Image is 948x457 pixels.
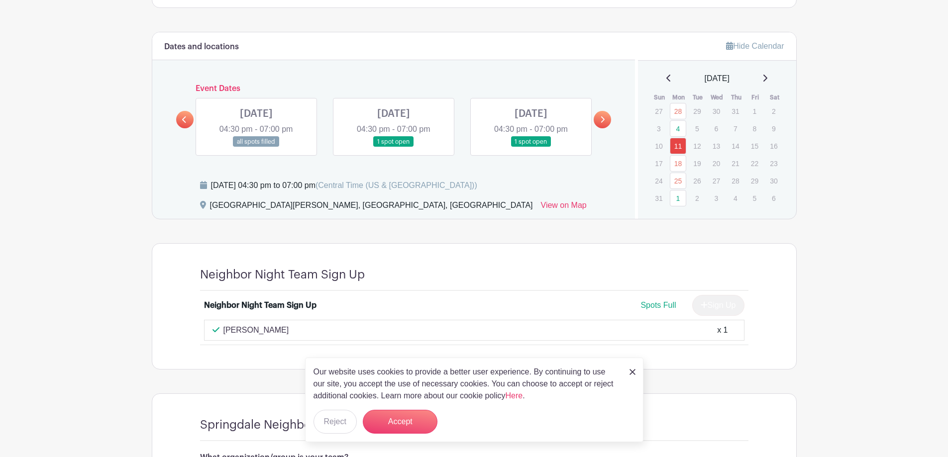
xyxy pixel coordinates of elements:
div: [GEOGRAPHIC_DATA][PERSON_NAME], [GEOGRAPHIC_DATA], [GEOGRAPHIC_DATA] [210,199,533,215]
div: [DATE] 04:30 pm to 07:00 pm [211,180,477,191]
p: 16 [765,138,782,154]
span: (Central Time (US & [GEOGRAPHIC_DATA])) [316,181,477,189]
a: View on Map [541,199,587,215]
p: 23 [765,156,782,171]
div: x 1 [717,324,728,336]
span: [DATE] [705,73,730,85]
p: 13 [708,138,725,154]
th: Mon [669,92,689,102]
p: 1 [746,103,763,119]
a: 18 [670,155,686,172]
th: Thu [727,92,746,102]
a: 4 [670,120,686,137]
p: 3 [650,121,667,136]
th: Wed [708,92,727,102]
p: 31 [727,103,743,119]
h6: Event Dates [194,84,594,93]
a: 1 [670,190,686,206]
a: Hide Calendar [726,42,784,50]
p: 20 [708,156,725,171]
p: 27 [708,173,725,188]
p: 6 [765,190,782,206]
p: 7 [727,121,743,136]
p: 6 [708,121,725,136]
img: close_button-5f87c8562297e5c2d7936805f587ecaba9071eb48480494691a3f1689db116b3.svg [630,369,635,375]
div: Neighbor Night Team Sign Up [204,299,316,311]
p: 15 [746,138,763,154]
a: 28 [670,103,686,119]
p: 30 [708,103,725,119]
button: Accept [363,410,437,434]
p: 29 [689,103,705,119]
span: Spots Full [640,301,676,309]
p: [PERSON_NAME] [223,324,289,336]
h6: Dates and locations [164,42,239,52]
a: Here [506,391,523,400]
th: Sat [765,92,784,102]
p: 19 [689,156,705,171]
p: 22 [746,156,763,171]
p: 12 [689,138,705,154]
p: 29 [746,173,763,188]
h4: Springdale Neighbor Night Team Sign Up [200,418,428,432]
a: 25 [670,173,686,189]
h4: Neighbor Night Team Sign Up [200,268,365,282]
p: 28 [727,173,743,188]
p: 31 [650,190,667,206]
p: 5 [746,190,763,206]
button: Reject [314,410,357,434]
p: 8 [746,121,763,136]
p: 30 [765,173,782,188]
p: 3 [708,190,725,206]
p: 21 [727,156,743,171]
p: 24 [650,173,667,188]
th: Tue [688,92,708,102]
th: Fri [746,92,765,102]
p: 9 [765,121,782,136]
p: 27 [650,103,667,119]
p: 5 [689,121,705,136]
p: Our website uses cookies to provide a better user experience. By continuing to use our site, you ... [314,366,619,402]
th: Sun [650,92,669,102]
p: 10 [650,138,667,154]
p: 4 [727,190,743,206]
p: 17 [650,156,667,171]
p: 26 [689,173,705,188]
a: 11 [670,138,686,154]
p: 2 [689,190,705,206]
p: 14 [727,138,743,154]
p: 2 [765,103,782,119]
